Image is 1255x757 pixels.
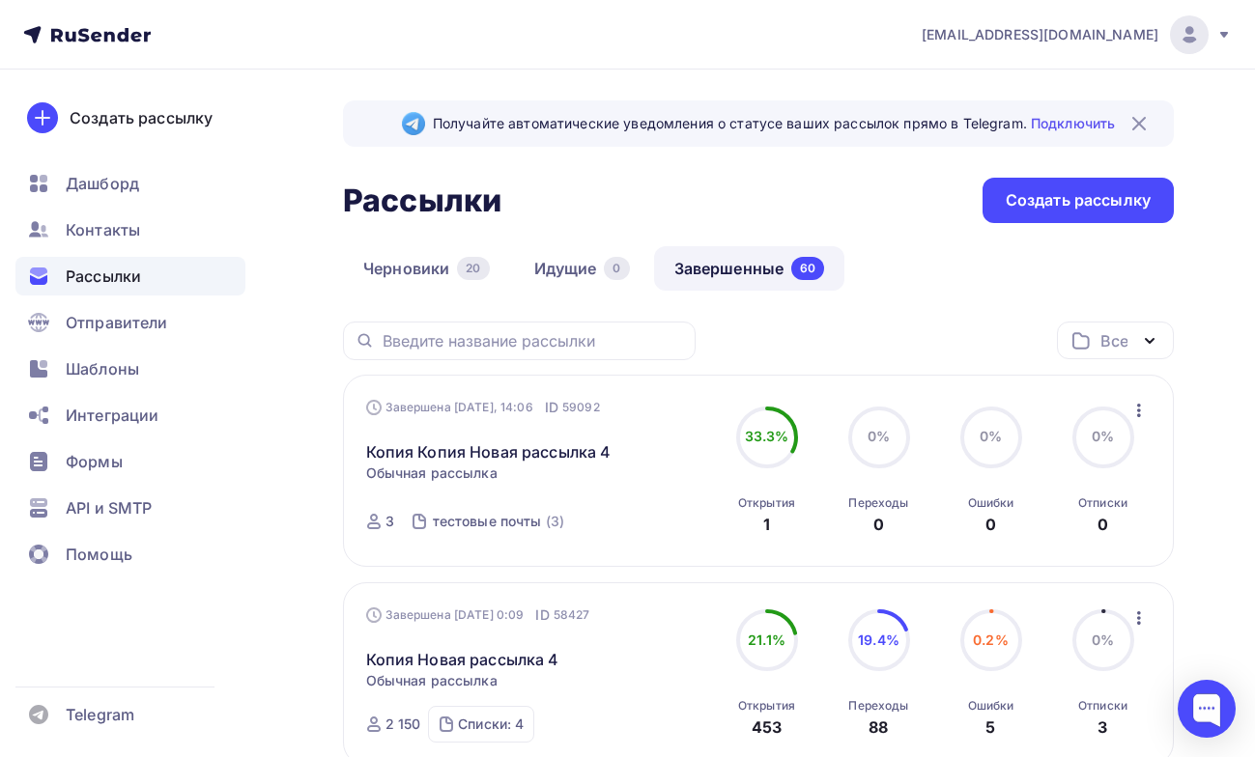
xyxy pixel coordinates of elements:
[66,404,158,427] span: Интеграции
[1078,495,1127,511] div: Отписки
[1098,513,1108,536] div: 0
[1006,189,1151,211] div: Создать рассылку
[980,428,1002,444] span: 0%
[752,715,782,739] div: 453
[922,25,1158,44] span: [EMAIL_ADDRESS][DOMAIN_NAME]
[848,495,908,511] div: Переходы
[70,106,213,129] div: Создать рассылку
[604,257,629,280] div: 0
[366,398,600,417] div: Завершена [DATE], 14:06
[366,463,498,483] span: Обычная рассылка
[546,512,564,531] div: (3)
[457,257,489,280] div: 20
[433,512,542,531] div: тестовые почты
[1031,115,1115,131] a: Подключить
[985,715,995,739] div: 5
[858,631,899,648] span: 19.4%
[385,715,421,734] div: 2 150
[15,257,245,295] a: Рассылки
[366,440,612,463] a: Копия Копия Новая рассылка 4
[562,398,600,417] span: 59092
[654,246,845,291] a: Завершенные60
[922,15,1232,54] a: [EMAIL_ADDRESS][DOMAIN_NAME]
[738,495,795,511] div: Открытия
[1100,329,1127,352] div: Все
[873,513,884,536] div: 0
[1078,698,1127,714] div: Отписки
[763,513,770,536] div: 1
[385,512,394,531] div: 3
[868,428,890,444] span: 0%
[514,246,650,291] a: Идущие0
[366,605,590,625] div: Завершена [DATE] 0:09
[458,715,524,734] div: Списки: 4
[15,303,245,342] a: Отправители
[433,114,1115,133] span: Получайте автоматические уведомления о статусе ваших рассылок прямо в Telegram.
[1098,715,1107,739] div: 3
[1092,428,1114,444] span: 0%
[366,671,498,690] span: Обычная рассылка
[66,357,139,380] span: Шаблоны
[545,398,558,417] span: ID
[343,182,501,220] h2: Рассылки
[402,112,425,135] img: Telegram
[383,330,684,351] input: Введите название рассылки
[15,442,245,481] a: Формы
[343,246,510,291] a: Черновики20
[431,506,566,537] a: тестовые почты (3)
[15,164,245,203] a: Дашборд
[748,631,785,648] span: 21.1%
[1092,631,1114,648] span: 0%
[973,631,1009,648] span: 0.2%
[66,450,123,473] span: Формы
[366,648,559,671] a: Копия Новая рассылка 4
[745,428,789,444] span: 33.3%
[66,172,139,195] span: Дашборд
[738,698,795,714] div: Открытия
[968,698,1014,714] div: Ошибки
[791,257,824,280] div: 60
[66,496,152,519] span: API и SMTP
[66,218,140,241] span: Контакты
[535,605,549,625] span: ID
[968,495,1014,511] div: Ошибки
[869,715,888,739] div: 88
[66,265,141,288] span: Рассылки
[1057,322,1174,359] button: Все
[554,605,590,625] span: 58427
[848,698,908,714] div: Переходы
[985,513,996,536] div: 0
[66,703,134,726] span: Telegram
[66,543,132,566] span: Помощь
[15,210,245,249] a: Контакты
[66,311,168,334] span: Отправители
[15,350,245,388] a: Шаблоны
